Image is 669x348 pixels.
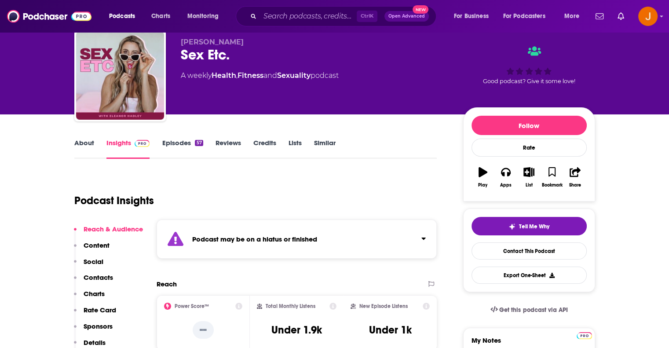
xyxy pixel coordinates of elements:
a: About [74,139,94,159]
div: Share [569,183,581,188]
img: Sex Etc. [76,32,164,120]
section: Click to expand status details [157,220,437,259]
p: Content [84,241,110,249]
button: open menu [497,9,558,23]
p: Reach & Audience [84,225,143,233]
h1: Podcast Insights [74,194,154,207]
span: Charts [151,10,170,22]
p: Details [84,338,106,347]
button: Show profile menu [638,7,658,26]
a: Sexuality [277,71,311,80]
button: Export One-Sheet [472,267,587,284]
img: Podchaser Pro [135,140,150,147]
a: InsightsPodchaser Pro [106,139,150,159]
p: Charts [84,289,105,298]
button: Follow [472,116,587,135]
button: tell me why sparkleTell Me Why [472,217,587,235]
a: Episodes57 [162,139,203,159]
button: Sponsors [74,322,113,338]
a: Show notifications dropdown [614,9,628,24]
h2: Power Score™ [175,303,209,309]
div: List [526,183,533,188]
a: Credits [253,139,276,159]
span: Good podcast? Give it some love! [483,78,575,84]
div: Rate [472,139,587,157]
button: open menu [558,9,590,23]
span: Open Advanced [388,14,425,18]
a: Pro website [577,331,592,339]
span: Tell Me Why [519,223,549,230]
strong: Podcast may be on a hiatus or finished [192,235,317,243]
a: Fitness [238,71,263,80]
h2: New Episode Listens [359,303,408,309]
span: Get this podcast via API [499,306,567,314]
h3: Under 1.9k [271,323,322,337]
button: Reach & Audience [74,225,143,241]
img: User Profile [638,7,658,26]
button: Share [563,161,586,193]
a: Charts [146,9,175,23]
button: Charts [74,289,105,306]
button: Social [74,257,103,274]
div: Bookmark [541,183,562,188]
p: Social [84,257,103,266]
input: Search podcasts, credits, & more... [260,9,357,23]
a: Show notifications dropdown [592,9,607,24]
button: List [517,161,540,193]
span: Logged in as justine87181 [638,7,658,26]
span: Ctrl K [357,11,377,22]
span: More [564,10,579,22]
div: Play [478,183,487,188]
span: Podcasts [109,10,135,22]
a: Contact This Podcast [472,242,587,260]
span: , [236,71,238,80]
div: Apps [500,183,512,188]
p: Sponsors [84,322,113,330]
p: Rate Card [84,306,116,314]
button: Play [472,161,494,193]
img: Podchaser Pro [577,332,592,339]
span: and [263,71,277,80]
div: Search podcasts, credits, & more... [244,6,445,26]
button: open menu [103,9,146,23]
button: Content [74,241,110,257]
button: Bookmark [541,161,563,193]
p: -- [193,321,214,339]
img: tell me why sparkle [508,223,515,230]
a: Reviews [216,139,241,159]
a: Similar [314,139,336,159]
div: 57 [195,140,203,146]
div: Good podcast? Give it some love! [463,38,595,92]
a: Lists [289,139,302,159]
div: A weekly podcast [181,70,339,81]
button: Open AdvancedNew [384,11,429,22]
button: open menu [448,9,500,23]
a: Get this podcast via API [483,299,575,321]
button: Apps [494,161,517,193]
span: For Business [454,10,489,22]
button: open menu [181,9,230,23]
h2: Total Monthly Listens [266,303,315,309]
span: For Podcasters [503,10,545,22]
a: Health [212,71,236,80]
button: Contacts [74,273,113,289]
h3: Under 1k [369,323,412,337]
button: Rate Card [74,306,116,322]
img: Podchaser - Follow, Share and Rate Podcasts [7,8,91,25]
span: Monitoring [187,10,219,22]
span: New [413,5,428,14]
h2: Reach [157,280,177,288]
p: Contacts [84,273,113,282]
span: [PERSON_NAME] [181,38,244,46]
